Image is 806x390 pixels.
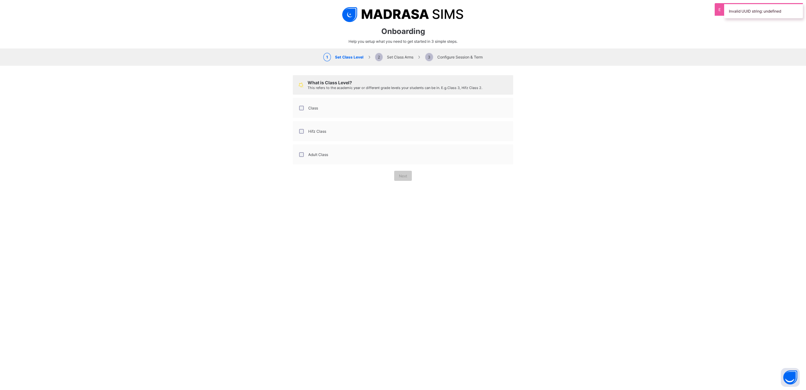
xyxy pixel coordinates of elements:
div: Invalid UUID string: undefined [724,3,803,18]
span: 3 [425,53,433,61]
span: Set Class Arms [375,55,413,59]
label: Hifz Class [308,129,326,134]
span: Next [399,174,407,178]
span: Set Class Level [323,55,363,59]
span: This refers to the academic year or different grade levels your students can be in. E.g. Class 3,... [308,86,482,90]
span: Onboarding [381,27,425,36]
button: Open asap [781,368,800,387]
img: logo [342,6,464,22]
span: 1 [323,53,331,61]
span: 2 [375,53,383,61]
span: Help you setup what you need to get started in 3 simple steps. [349,39,457,44]
label: Adult Class [308,152,328,157]
label: Class [308,106,318,110]
span: What is Class Level? [308,80,352,85]
span: Configure Session & Term [425,55,483,59]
